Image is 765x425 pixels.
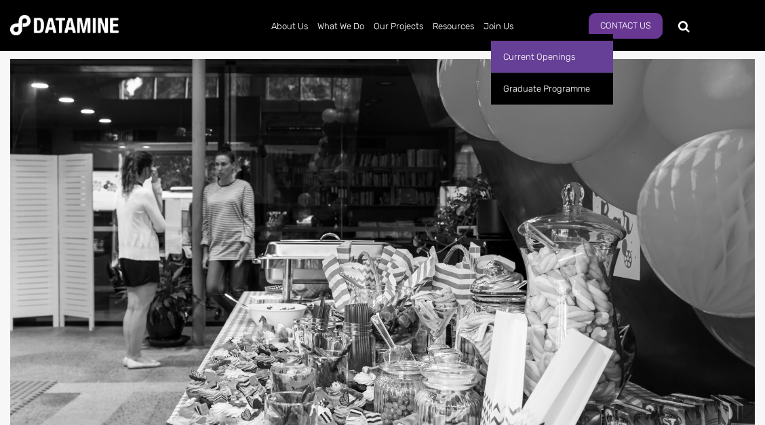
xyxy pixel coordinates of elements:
[267,9,313,44] a: About Us
[313,9,369,44] a: What We Do
[479,9,518,44] a: Join Us
[10,15,119,35] img: Datamine
[428,9,479,44] a: Resources
[589,13,663,39] a: Contact Us
[491,73,613,105] a: Graduate Programme
[369,9,428,44] a: Our Projects
[491,41,613,73] a: Current Openings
